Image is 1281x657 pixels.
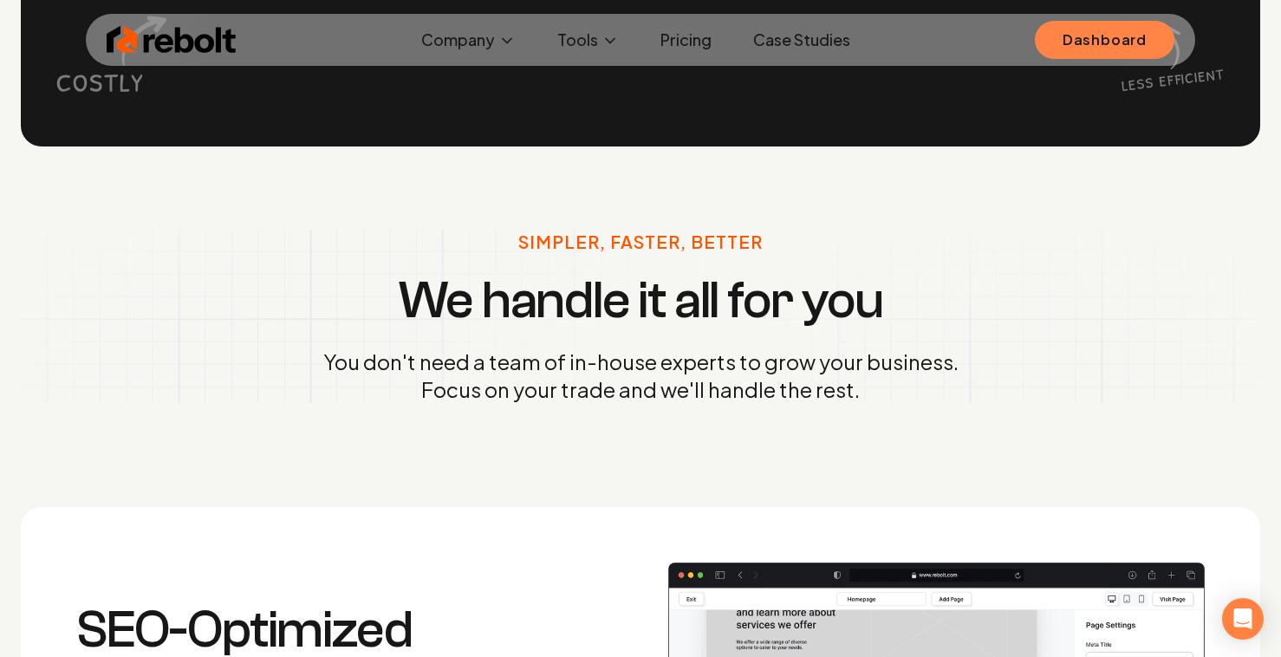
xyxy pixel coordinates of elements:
a: Case Studies [739,23,864,57]
a: Pricing [647,23,725,57]
div: Open Intercom Messenger [1222,598,1264,640]
button: Company [407,23,530,57]
h3: We handle it all for you [398,275,882,327]
button: Tools [543,23,633,57]
p: You don't need a team of in-house experts to grow your business. Focus on your trade and we'll ha... [323,348,959,403]
a: Dashboard [1035,21,1174,59]
p: Simpler, Faster, Better [518,230,763,254]
img: Rebolt Logo [107,23,237,57]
